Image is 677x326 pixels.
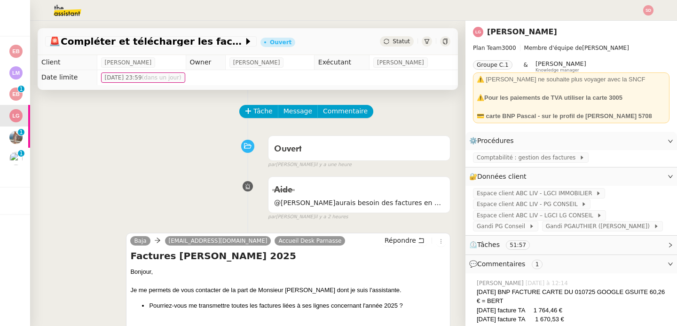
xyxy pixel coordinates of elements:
span: [DATE] 23:59 [105,73,181,82]
img: svg [9,109,23,122]
div: Je me permets de vous contacter de la part de Monsieur [PERSON_NAME] dont je suis l'assistante. [130,286,446,295]
span: Gandi PG Conseil [477,222,529,231]
nz-badge-sup: 1 [18,150,24,157]
strong: 💳 carte BNP Pascal - sur le profil de [PERSON_NAME] 5708 [477,112,652,119]
div: [DATE] BNP FACTURE CARTE DU 010725 GOOGLE GSUITE 60,26 € = BERT [477,287,669,306]
div: Ouvert [270,40,291,45]
span: [DATE] à 12:14 [526,279,570,287]
span: [PERSON_NAME] [473,43,669,53]
span: Membre d'équipe de [524,45,583,51]
span: Procédures [477,137,514,144]
button: Répondre [381,235,428,246]
td: Exécutant [314,55,369,70]
button: Message [278,105,318,118]
span: Tâches [477,241,500,248]
div: ⚠️ [PERSON_NAME] ne souhaite plus voyager avec la SNCF [477,75,666,84]
span: Knowledge manager [535,68,579,73]
td: Owner [186,55,225,70]
span: par [268,161,276,169]
nz-tag: 51:57 [506,240,530,250]
p: 1 [19,86,23,94]
span: par [268,213,276,221]
span: Compléter et télécharger les factures [49,37,244,46]
span: Statut [393,38,410,45]
div: 💬Commentaires 1 [465,255,677,273]
span: 3000 [502,45,516,51]
span: Commentaires [477,260,525,268]
span: il y a 2 heures [315,213,348,221]
td: Date limite [38,70,97,85]
span: 💬 [469,260,546,268]
td: Client [38,55,97,70]
p: 1 [19,150,23,159]
span: Message [283,106,312,117]
img: users%2FUQAb0KOQcGeNVnssJf9NPUNij7Q2%2Favatar%2F2b208627-fdf6-43a8-9947-4b7c303c77f2 [9,152,23,165]
span: @[PERSON_NAME]aurais besoin des factures en com please [274,198,444,208]
img: svg [9,45,23,58]
span: 🔐 [469,171,530,182]
div: ⚠️ [477,93,666,103]
small: [PERSON_NAME] [268,213,348,221]
span: [EMAIL_ADDRESS][DOMAIN_NAME] [169,238,268,244]
span: [PERSON_NAME] [377,58,424,67]
span: Aide [274,186,292,194]
img: svg [643,5,653,16]
div: [DATE] facture TA 1 670,53 € [477,315,669,324]
span: Espace client ABC LIV - PG CONSEIL [477,199,581,209]
nz-badge-sup: 1 [18,129,24,135]
h4: Factures [PERSON_NAME] 2025 [130,249,446,262]
span: Tâche [253,106,273,117]
small: [PERSON_NAME] [268,161,352,169]
div: [DATE] facture TA 1 764,46 € [477,306,669,315]
span: ⚙️ [469,135,518,146]
span: ⏲️ [469,241,538,248]
div: Bonjour, [130,267,446,277]
nz-badge-sup: 1 [18,86,24,92]
span: [PERSON_NAME] [233,58,280,67]
button: Commentaire [317,105,373,118]
button: Tâche [239,105,278,118]
nz-tag: Groupe C.1 [473,60,512,70]
nz-tag: 1 [532,260,543,269]
p: 1 [19,129,23,137]
span: Plan Team [473,45,502,51]
span: Espace client ABC LIV – LGCI LG CONSEIL [477,211,597,220]
span: il y a une heure [315,161,352,169]
span: Espace client ABC LIV - LGCI IMMOBILIER [477,189,596,198]
span: Commentaire [323,106,368,117]
a: Accueil Desk Parnasse [275,237,345,245]
li: Pourriez-vous me transmettre toutes les factures liées à ses lignes concernant l'année 2025 ? [149,301,446,310]
app-user-label: Knowledge manager [535,60,586,72]
span: 🚨 [49,36,61,47]
div: ⏲️Tâches 51:57 [465,236,677,254]
span: [PERSON_NAME] [477,279,526,287]
a: [PERSON_NAME] [487,27,557,36]
span: Gandi PGAUTHIER ([PERSON_NAME]) [546,222,653,231]
img: svg [473,27,483,37]
img: svg [9,66,23,80]
div: 🔐Données client [465,167,677,186]
strong: Pour les paiements de TVA utiliser la carte 3005 [484,94,622,101]
span: [PERSON_NAME] [105,58,152,67]
span: (dans un jour) [142,74,181,81]
span: & [524,60,528,72]
span: [PERSON_NAME] [535,60,586,67]
img: svg [9,87,23,101]
span: Comptabilité : gestion des factures [477,153,579,162]
span: Répondre [385,236,416,245]
div: ⚙️Procédures [465,132,677,150]
span: Ouvert [274,145,302,153]
img: 9c41a674-290d-4aa4-ad60-dbefefe1e183 [9,131,23,144]
span: Baja [134,238,146,244]
span: Données client [477,173,527,180]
